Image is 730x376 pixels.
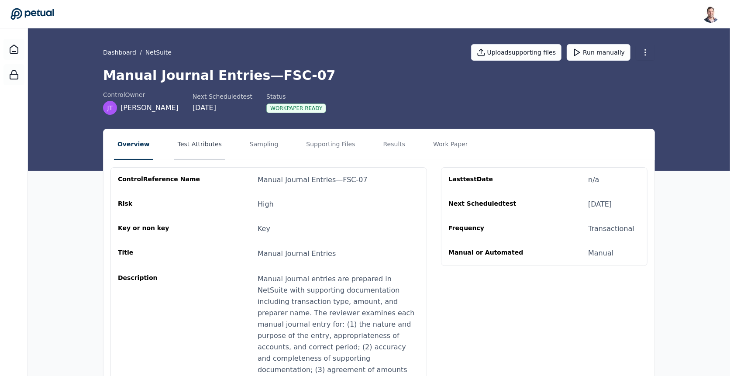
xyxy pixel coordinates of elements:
[448,199,532,210] div: Next Scheduled test
[266,92,326,101] div: Status
[380,129,409,160] button: Results
[588,175,599,185] div: n/a
[3,39,24,60] a: Dashboard
[118,248,202,259] div: Title
[103,48,136,57] a: Dashboard
[114,129,153,160] button: Overview
[258,199,274,210] div: High
[588,199,612,210] div: [DATE]
[193,103,252,113] div: [DATE]
[471,44,562,61] button: Uploadsupporting files
[118,175,202,185] div: control Reference Name
[118,224,202,234] div: Key or non key
[103,68,655,83] h1: Manual Journal Entries — FSC-07
[430,129,472,160] button: Work Paper
[3,64,24,85] a: SOC
[193,92,252,101] div: Next Scheduled test
[448,224,532,234] div: Frequency
[145,48,172,57] button: NetSuite
[588,248,613,259] div: Manual
[103,90,179,99] div: control Owner
[266,103,326,113] div: Workpaper Ready
[10,8,54,20] a: Go to Dashboard
[246,129,282,160] button: Sampling
[258,175,368,185] div: Manual Journal Entries — FSC-07
[258,224,270,234] div: Key
[118,199,202,210] div: Risk
[702,5,720,23] img: Snir Kodesh
[258,249,336,258] span: Manual Journal Entries
[448,175,532,185] div: Last test Date
[303,129,358,160] button: Supporting Files
[567,44,630,61] button: Run manually
[107,103,113,112] span: JT
[103,129,654,160] nav: Tabs
[103,48,172,57] div: /
[588,224,634,234] div: Transactional
[174,129,225,160] button: Test Attributes
[448,248,532,259] div: Manual or Automated
[121,103,179,113] span: [PERSON_NAME]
